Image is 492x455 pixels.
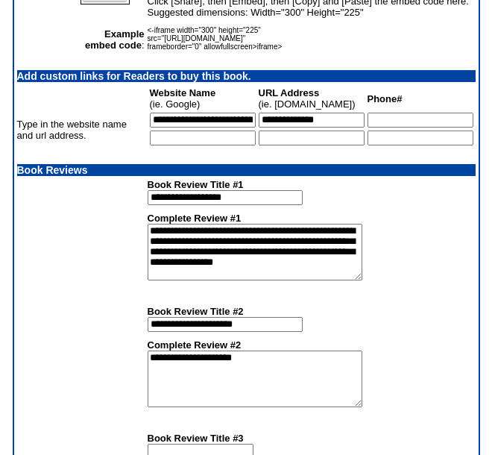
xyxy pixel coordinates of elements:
td: Add custom links for Readers to buy this book. [17,70,476,82]
font: : [85,28,144,51]
b: URL Address [259,87,320,98]
td: Book Reviews [17,164,476,176]
b: Book Review Title #2 [148,306,244,317]
b: Complete Review #1 [148,213,242,224]
b: Complete Review #2 [148,339,242,351]
font: <-iframe width="300" height="225" src="[URL][DOMAIN_NAME]" frameborder="0" allowfullscreen>iframe> [148,26,283,51]
font: (ie. [DOMAIN_NAME]) [259,87,356,110]
b: Example embed code [85,28,144,51]
b: Book Review Title #3 [148,433,244,444]
b: Book Review Title #1 [148,179,244,190]
font: (ie. Google) [150,87,216,110]
b: Phone# [368,93,403,104]
b: Website Name [150,87,216,98]
font: Type in the website name and url address. [17,119,127,141]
